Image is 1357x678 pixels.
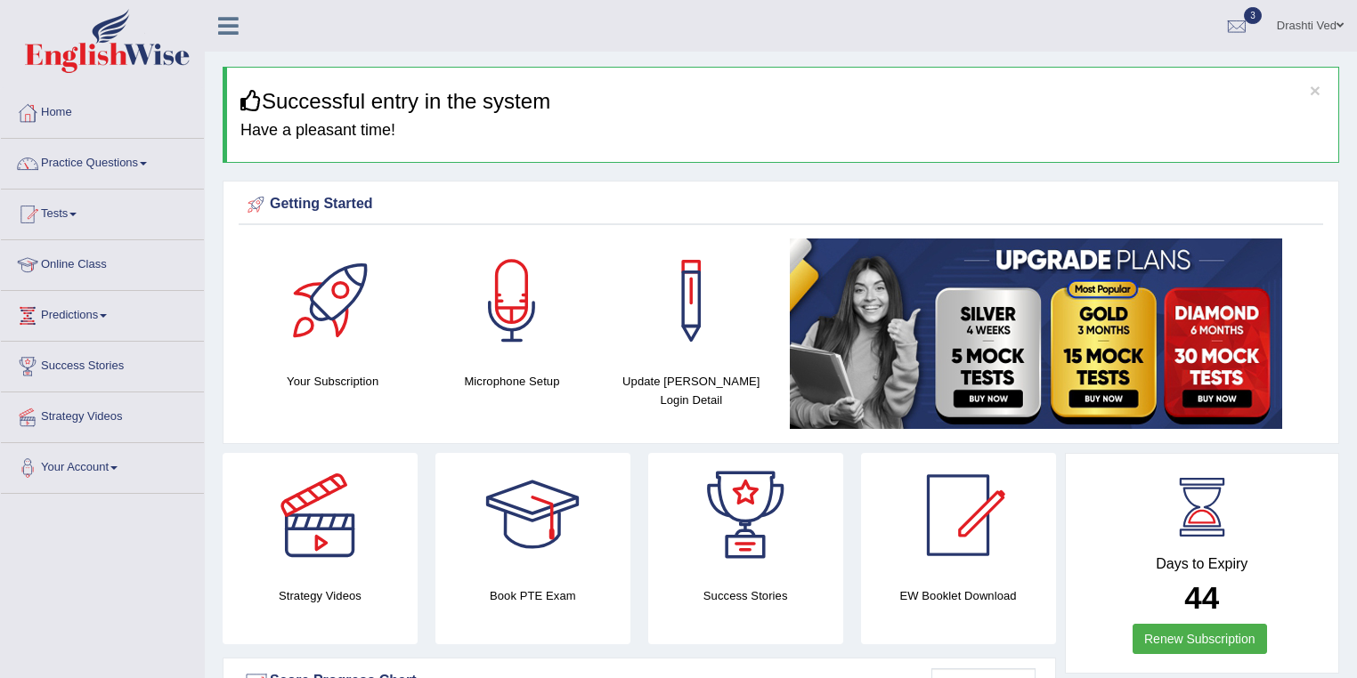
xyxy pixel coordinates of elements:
[252,372,413,391] h4: Your Subscription
[648,586,843,605] h4: Success Stories
[1,392,204,437] a: Strategy Videos
[243,191,1319,218] div: Getting Started
[1085,556,1320,572] h4: Days to Expiry
[240,90,1325,113] h3: Successful entry in the system
[1,139,204,183] a: Practice Questions
[861,586,1056,605] h4: EW Booklet Download
[1,342,204,386] a: Success Stories
[1,88,204,133] a: Home
[1133,624,1267,654] a: Renew Subscription
[223,586,418,605] h4: Strategy Videos
[611,372,772,409] h4: Update [PERSON_NAME] Login Detail
[1,190,204,234] a: Tests
[1,240,204,285] a: Online Class
[240,122,1325,140] h4: Have a pleasant time!
[435,586,630,605] h4: Book PTE Exam
[1310,81,1320,100] button: ×
[431,372,592,391] h4: Microphone Setup
[1,291,204,335] a: Predictions
[790,238,1282,429] img: small5.jpg
[1244,7,1262,24] span: 3
[1184,580,1219,615] b: 44
[1,443,204,488] a: Your Account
